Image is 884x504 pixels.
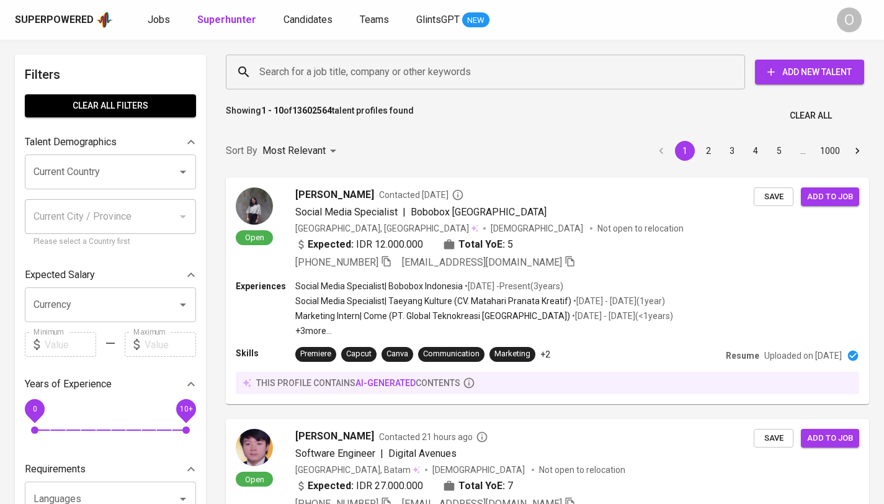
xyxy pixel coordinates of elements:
[35,98,186,114] span: Clear All filters
[807,190,853,204] span: Add to job
[416,12,489,28] a: GlintsGPT NEW
[240,474,269,485] span: Open
[402,256,562,268] span: [EMAIL_ADDRESS][DOMAIN_NAME]
[494,348,530,360] div: Marketing
[539,464,625,476] p: Not open to relocation
[355,378,416,388] span: AI-generated
[179,405,192,413] span: 10+
[807,431,853,446] span: Add to job
[295,295,571,307] p: Social Media Specialist | Taeyang Kulture (CV. Matahari Pranata Kreatif)
[571,295,665,307] p: • [DATE] - [DATE] ( 1 year )
[675,141,695,161] button: page 1
[760,190,787,204] span: Save
[25,457,196,482] div: Requirements
[33,236,187,248] p: Please select a Country first
[793,145,813,157] div: …
[292,106,332,115] b: 13602564
[754,429,793,448] button: Save
[236,429,273,466] img: ef837fdd01022966858f28fcf664b954.jpg
[801,429,859,448] button: Add to job
[386,348,408,360] div: Canva
[308,237,354,252] b: Expected:
[308,479,354,493] b: Expected:
[15,13,94,27] div: Superpowered
[722,141,742,161] button: Go to page 3
[295,464,420,476] div: [GEOGRAPHIC_DATA], Batam
[403,205,406,220] span: |
[25,372,196,397] div: Years of Experience
[174,296,192,313] button: Open
[25,135,117,150] p: Talent Demographics
[240,232,269,243] span: Open
[145,332,196,357] input: Value
[295,280,463,292] p: Social Media Specialist | Bobobox Indonesia
[416,14,460,25] span: GlintsGPT
[462,14,489,27] span: NEW
[790,108,832,124] span: Clear All
[411,206,547,218] span: Bobobox [GEOGRAPHIC_DATA]
[226,104,414,127] p: Showing of talent profiles found
[148,14,170,25] span: Jobs
[816,141,844,161] button: Go to page 1000
[458,237,505,252] b: Total YoE:
[226,178,869,404] a: Open[PERSON_NAME]Contacted [DATE]Social Media Specialist|Bobobox [GEOGRAPHIC_DATA][GEOGRAPHIC_DAT...
[236,347,295,359] p: Skills
[597,222,684,235] p: Not open to relocation
[197,14,256,25] b: Superhunter
[32,405,37,413] span: 0
[801,187,859,207] button: Add to job
[295,222,478,235] div: [GEOGRAPHIC_DATA], [GEOGRAPHIC_DATA]
[507,479,513,493] span: 7
[25,94,196,117] button: Clear All filters
[847,141,867,161] button: Go to next page
[45,332,96,357] input: Value
[764,349,842,362] p: Uploaded on [DATE]
[380,446,383,461] span: |
[423,348,480,360] div: Communication
[699,141,718,161] button: Go to page 2
[837,7,862,32] div: O
[452,189,464,201] svg: By Batam recruiter
[262,143,326,158] p: Most Relevant
[295,237,423,252] div: IDR 12.000.000
[261,106,284,115] b: 1 - 10
[174,163,192,181] button: Open
[379,189,464,201] span: Contacted [DATE]
[256,377,460,389] p: this profile contains contents
[25,65,196,84] h6: Filters
[760,431,787,446] span: Save
[755,60,864,84] button: Add New Talent
[726,349,759,362] p: Resume
[491,222,585,235] span: [DEMOGRAPHIC_DATA]
[432,464,527,476] span: [DEMOGRAPHIC_DATA]
[360,12,391,28] a: Teams
[15,11,113,29] a: Superpoweredapp logo
[746,141,766,161] button: Go to page 4
[295,448,375,459] span: Software Engineer
[765,65,854,80] span: Add New Talent
[295,187,374,202] span: [PERSON_NAME]
[295,206,398,218] span: Social Media Specialist
[379,431,488,443] span: Contacted 21 hours ago
[262,140,341,163] div: Most Relevant
[25,268,95,282] p: Expected Salary
[346,348,372,360] div: Capcut
[360,14,389,25] span: Teams
[300,348,331,360] div: Premiere
[284,12,335,28] a: Candidates
[754,187,793,207] button: Save
[236,280,295,292] p: Experiences
[148,12,172,28] a: Jobs
[197,12,259,28] a: Superhunter
[507,237,513,252] span: 5
[295,310,570,322] p: Marketing Intern | Come (PT. Global Teknokreasi [GEOGRAPHIC_DATA])
[540,348,550,361] p: +2
[295,429,374,444] span: [PERSON_NAME]
[96,11,113,29] img: app logo
[25,377,112,392] p: Years of Experience
[476,431,488,443] svg: By Batam recruiter
[226,143,257,158] p: Sort By
[295,256,378,268] span: [PHONE_NUMBER]
[25,462,86,477] p: Requirements
[25,130,196,155] div: Talent Demographics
